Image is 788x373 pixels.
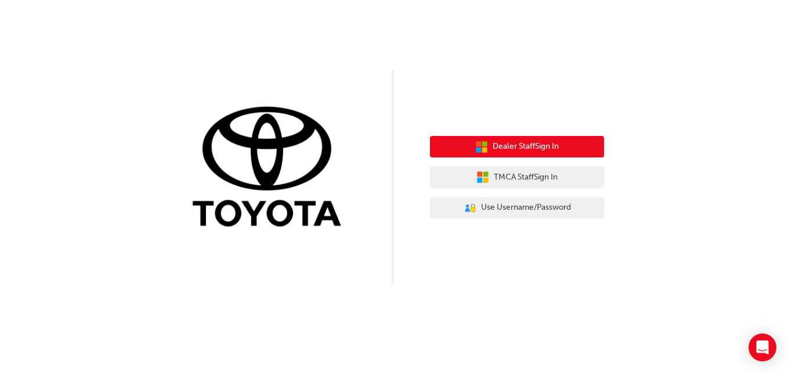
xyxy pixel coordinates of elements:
[430,136,604,158] button: Dealer StaffSign In
[481,201,571,214] span: Use Username/Password
[494,171,558,184] span: TMCA Staff Sign In
[749,333,776,361] div: Open Intercom Messenger
[184,104,358,232] img: Trak
[430,197,604,219] button: Use Username/Password
[430,166,604,188] button: TMCA StaffSign In
[493,140,559,153] span: Dealer Staff Sign In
